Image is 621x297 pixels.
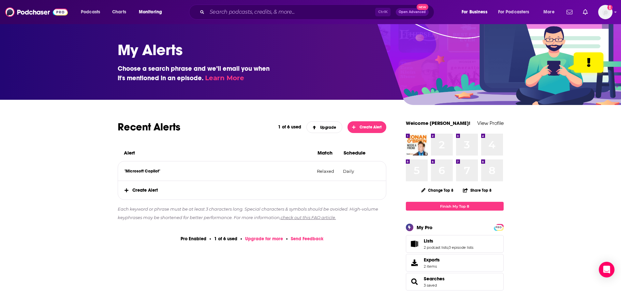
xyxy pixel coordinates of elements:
[118,40,498,59] h1: My Alerts
[424,257,440,263] span: Exports
[344,150,370,156] h3: Schedule
[543,7,554,17] span: More
[598,5,613,19] button: Show profile menu
[494,7,539,17] button: open menu
[408,258,421,267] span: Exports
[607,5,613,10] svg: Add a profile image
[139,7,162,17] span: Monitoring
[81,7,100,17] span: Podcasts
[417,186,458,194] button: Change Top 8
[352,125,382,129] span: Create Alert
[281,215,336,220] a: check out this FAQ article.
[112,7,126,17] span: Charts
[424,276,445,282] a: Searches
[463,184,492,197] button: Share Top 8
[291,236,323,242] span: Send Feedback
[195,5,440,20] div: Search podcasts, credits, & more...
[424,283,437,288] a: 3 saved
[125,169,312,174] p: "Microsoft Copilot"
[181,236,206,242] p: Pro Enabled
[76,7,109,17] button: open menu
[580,7,590,18] a: Show notifications dropdown
[477,120,504,126] a: View Profile
[118,205,387,222] p: Each keyword or phrase must be at least 3 characters long. Special characters & symbols should be...
[406,134,428,156] img: Conan O’Brien Needs A Friend
[214,236,237,242] p: 1 of 6 used
[449,245,473,250] a: 0 episode lists
[564,7,575,18] a: Show notifications dropdown
[448,245,449,250] span: ,
[457,7,495,17] button: open menu
[424,238,473,244] a: Lists
[245,236,283,242] a: Upgrade for more
[417,224,433,230] div: My Pro
[207,7,375,17] input: Search podcasts, credits, & more...
[598,5,613,19] img: User Profile
[278,124,301,130] p: 1 of 6 used
[598,5,613,19] span: Logged in as vjacobi
[424,245,448,250] a: 2 podcast lists
[406,120,470,126] a: Welcome [PERSON_NAME]!
[406,254,504,272] a: Exports
[306,121,342,133] a: Upgrade
[406,235,504,253] span: Lists
[424,238,433,244] span: Lists
[417,4,428,10] span: New
[375,8,391,16] span: Ctrl K
[343,169,369,174] p: Daily
[396,8,429,16] button: Open AdvancedNew
[406,202,504,211] a: Finish My Top 8
[317,169,338,174] p: Relaxed
[424,264,440,269] span: 2 items
[498,7,529,17] span: For Podcasters
[108,7,130,17] a: Charts
[408,239,421,248] a: Lists
[347,121,387,133] button: Create Alert
[599,262,614,277] div: Open Intercom Messenger
[205,74,244,82] a: Learn More
[399,10,426,14] span: Open Advanced
[124,150,312,156] h3: Alert
[118,121,273,133] h2: Recent Alerts
[406,273,504,290] span: Searches
[462,7,487,17] span: For Business
[134,7,170,17] button: open menu
[318,150,338,156] h3: Match
[495,225,503,230] a: PRO
[5,6,68,18] img: Podchaser - Follow, Share and Rate Podcasts
[408,277,421,286] a: Searches
[118,181,386,200] span: Create Alert
[313,125,336,130] span: Upgrade
[118,64,274,83] h3: Choose a search phrase and we’ll email you when it's mentioned in an episode.
[539,7,563,17] button: open menu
